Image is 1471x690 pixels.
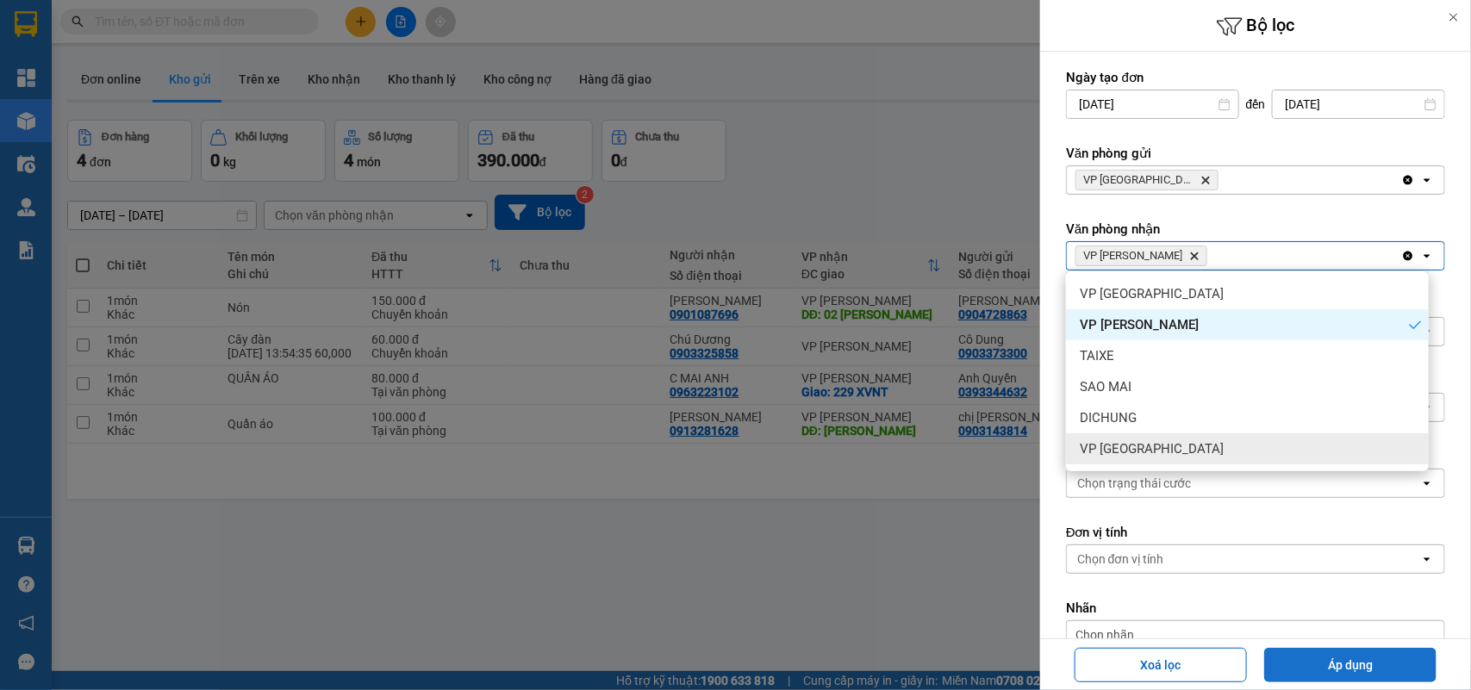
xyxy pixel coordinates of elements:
[1080,378,1131,395] span: SAO MAI
[1420,476,1434,490] svg: open
[1080,440,1224,457] span: VP [GEOGRAPHIC_DATA]
[1075,246,1207,266] span: VP Vũng Tàu, close by backspace
[1420,552,1434,566] svg: open
[1080,285,1224,302] span: VP [GEOGRAPHIC_DATA]
[1264,648,1437,682] button: Áp dụng
[1246,96,1266,113] span: đến
[1420,173,1434,187] svg: open
[1077,475,1191,492] div: Chọn trạng thái cước
[1066,69,1445,86] label: Ngày tạo đơn
[1080,347,1114,364] span: TAIXE
[1066,145,1445,162] label: Văn phòng gửi
[1401,173,1415,187] svg: Clear all
[1066,524,1445,541] label: Đơn vị tính
[1080,409,1137,426] span: DICHUNG
[1067,90,1238,118] input: Select a date.
[1083,249,1182,263] span: VP Vũng Tàu
[1066,600,1445,617] label: Nhãn
[1075,648,1247,682] button: Xoá lọc
[1420,249,1434,263] svg: open
[1189,251,1200,261] svg: Delete
[1211,247,1212,264] input: Selected VP Vũng Tàu.
[1075,626,1134,643] span: Chọn nhãn
[1273,90,1444,118] input: Select a date.
[1075,170,1219,190] span: VP Quận 1, close by backspace
[1401,249,1415,263] svg: Clear all
[1083,173,1194,187] span: VP Quận 1
[1080,316,1199,333] span: VP [PERSON_NAME]
[1222,171,1224,189] input: Selected VP Quận 1.
[1077,550,1164,568] div: Chọn đơn vị tính
[1040,13,1471,40] h6: Bộ lọc
[1200,175,1211,185] svg: Delete
[1066,221,1445,238] label: Văn phòng nhận
[1066,271,1429,471] ul: Menu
